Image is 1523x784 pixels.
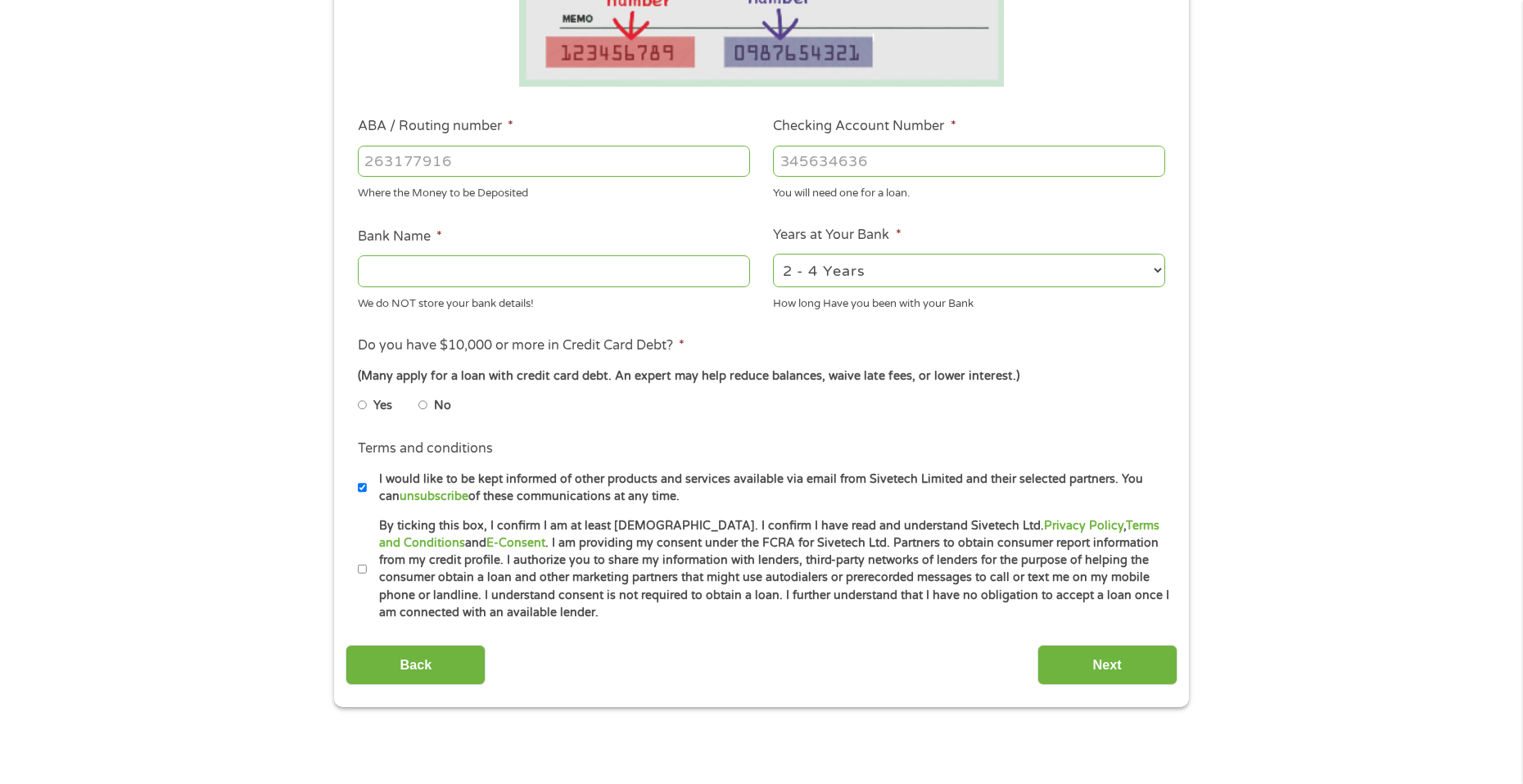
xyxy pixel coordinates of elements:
[773,180,1165,202] div: You will need one for a loan.
[346,645,486,685] input: Back
[358,180,750,202] div: Where the Money to be Deposited
[434,397,451,415] label: No
[400,489,468,503] a: unsubscribe
[358,367,1165,385] div: (Many apply for a loan with credit card debt. An expert may help reduce balances, waive late fees...
[773,146,1165,177] input: 345634636
[1044,519,1123,533] a: Privacy Policy
[773,290,1165,312] div: How long Have you been with your Bank
[358,228,442,246] label: Bank Name
[358,440,493,457] label: Terms and conditions
[358,290,750,312] div: We do NOT store your bank details!
[486,536,545,550] a: E-Consent
[773,118,956,135] label: Checking Account Number
[358,337,685,354] label: Do you have $10,000 or more in Credit Card Debt?
[773,227,901,244] label: Years at Your Bank
[379,519,1159,550] a: Terms and Conditions
[358,118,513,135] label: ABA / Routing number
[1037,645,1177,685] input: Next
[367,471,1170,506] label: I would like to be kept informed of other products and services available via email from Sivetech...
[373,397,392,415] label: Yes
[367,517,1170,622] label: By ticking this box, I confirm I am at least [DEMOGRAPHIC_DATA]. I confirm I have read and unders...
[358,146,750,177] input: 263177916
